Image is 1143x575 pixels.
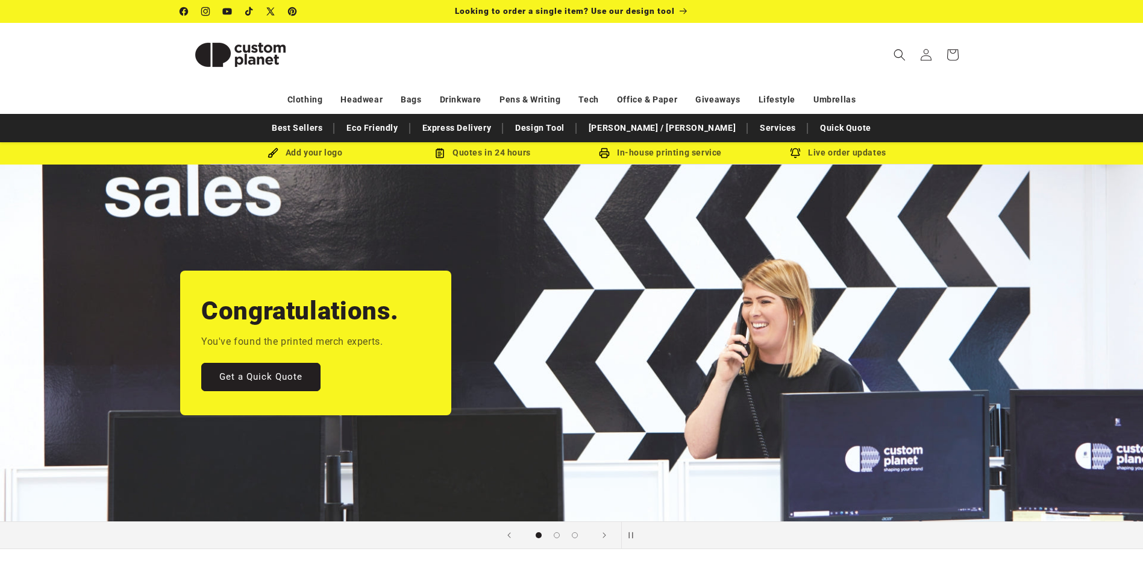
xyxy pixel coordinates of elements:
[1083,517,1143,575] iframe: Chat Widget
[416,118,498,139] a: Express Delivery
[754,118,802,139] a: Services
[548,526,566,544] button: Load slide 2 of 3
[268,148,278,159] img: Brush Icon
[617,89,677,110] a: Office & Paper
[695,89,740,110] a: Giveaways
[266,118,328,139] a: Best Sellers
[216,145,394,160] div: Add your logo
[599,148,610,159] img: In-house printing
[455,6,675,16] span: Looking to order a single item? Use our design tool
[591,522,618,548] button: Next slide
[578,89,598,110] a: Tech
[201,363,321,391] a: Get a Quick Quote
[566,526,584,544] button: Load slide 3 of 3
[394,145,572,160] div: Quotes in 24 hours
[759,89,795,110] a: Lifestyle
[813,89,856,110] a: Umbrellas
[201,295,399,327] h2: Congratulations.
[750,145,927,160] div: Live order updates
[201,333,383,351] p: You've found the printed merch experts.
[790,148,801,159] img: Order updates
[499,89,560,110] a: Pens & Writing
[340,89,383,110] a: Headwear
[440,89,481,110] a: Drinkware
[180,28,301,82] img: Custom Planet
[434,148,445,159] img: Order Updates Icon
[886,42,913,68] summary: Search
[572,145,750,160] div: In-house printing service
[509,118,571,139] a: Design Tool
[530,526,548,544] button: Load slide 1 of 3
[496,522,522,548] button: Previous slide
[583,118,742,139] a: [PERSON_NAME] / [PERSON_NAME]
[340,118,404,139] a: Eco Friendly
[401,89,421,110] a: Bags
[814,118,877,139] a: Quick Quote
[175,23,305,86] a: Custom Planet
[621,522,648,548] button: Pause slideshow
[287,89,323,110] a: Clothing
